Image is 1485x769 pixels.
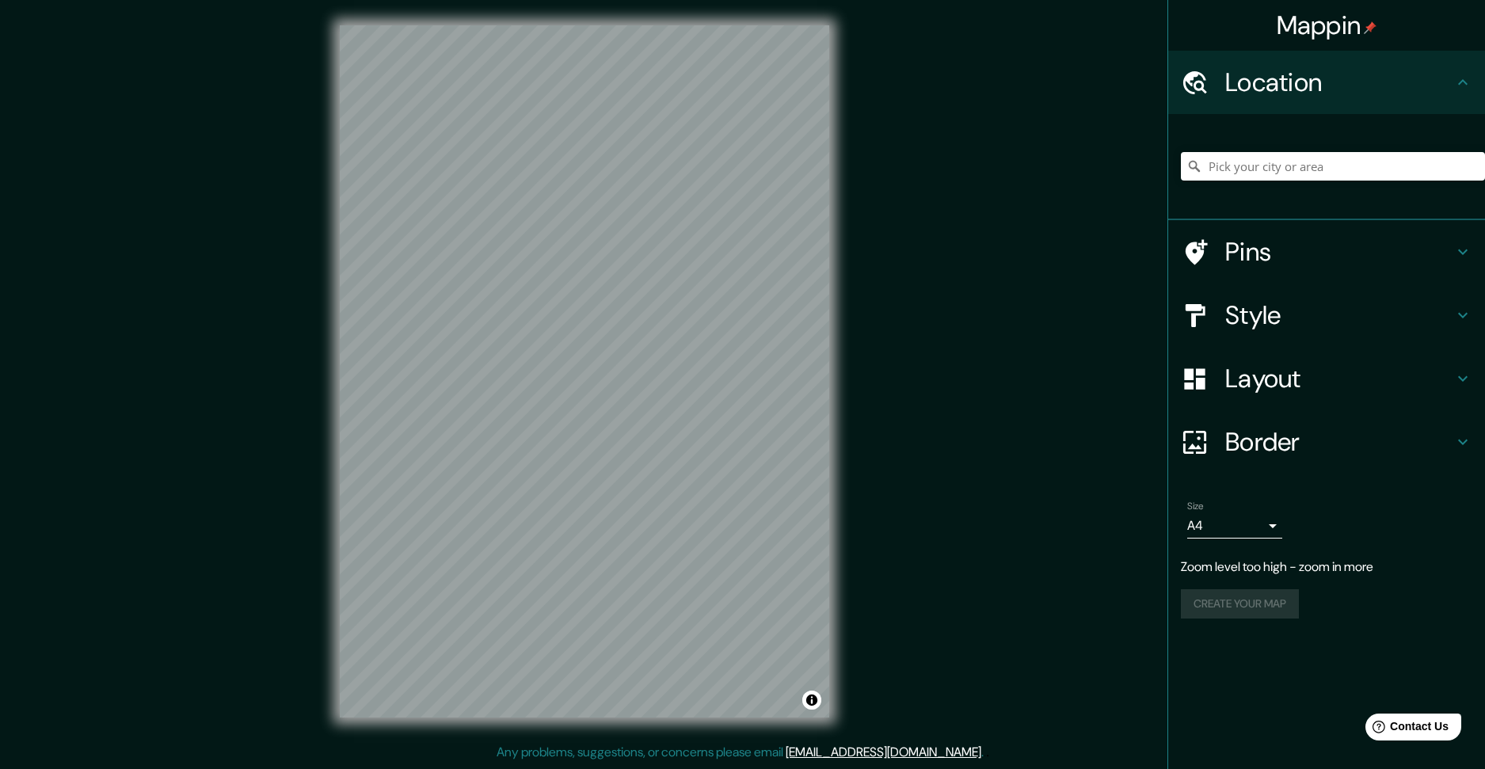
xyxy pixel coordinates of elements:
div: Location [1168,51,1485,114]
iframe: Help widget launcher [1344,707,1468,752]
p: Zoom level too high - zoom in more [1181,558,1472,577]
input: Pick your city or area [1181,152,1485,181]
div: Pins [1168,220,1485,284]
div: Layout [1168,347,1485,410]
button: Toggle attribution [802,691,821,710]
div: . [986,743,989,762]
a: [EMAIL_ADDRESS][DOMAIN_NAME] [786,744,981,760]
p: Any problems, suggestions, or concerns please email . [497,743,984,762]
div: . [984,743,986,762]
div: A4 [1187,513,1282,539]
div: Border [1168,410,1485,474]
canvas: Map [340,25,829,718]
label: Size [1187,500,1204,513]
h4: Border [1225,426,1453,458]
img: pin-icon.png [1364,21,1376,34]
h4: Location [1225,67,1453,98]
h4: Layout [1225,363,1453,394]
h4: Mappin [1277,10,1377,41]
div: Style [1168,284,1485,347]
h4: Style [1225,299,1453,331]
h4: Pins [1225,236,1453,268]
